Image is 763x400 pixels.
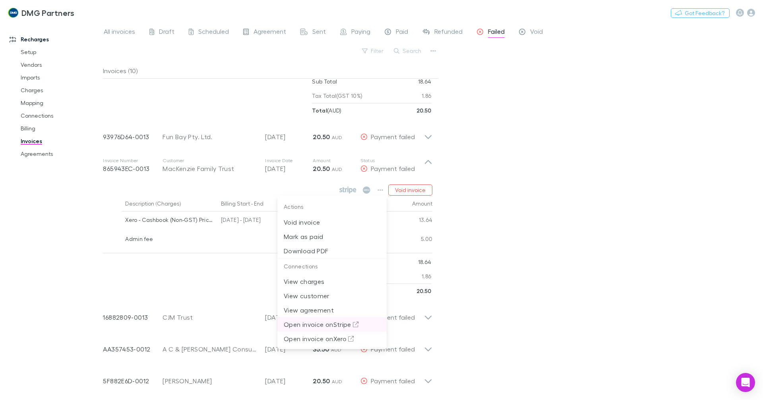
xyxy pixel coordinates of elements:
[284,320,380,329] p: Open invoice on Stripe
[277,332,387,346] li: Open invoice onXero
[284,277,380,286] p: View charges
[284,246,380,256] p: Download PDF
[277,317,387,332] li: Open invoice onStripe
[277,277,387,284] a: View charges
[277,258,387,275] p: Connections
[284,334,380,344] p: Open invoice on Xero
[277,244,387,258] li: Download PDF
[277,291,387,299] a: View customer
[277,215,387,229] li: Void invoice
[284,305,380,315] p: View agreement
[284,232,380,241] p: Mark as paid
[284,217,380,227] p: Void invoice
[277,320,387,327] a: Open invoice onStripe
[277,229,387,244] li: Mark as paid
[736,373,755,392] div: Open Intercom Messenger
[284,291,380,301] p: View customer
[277,303,387,317] li: View agreement
[277,305,387,313] a: View agreement
[277,334,387,342] a: Open invoice onXero
[277,274,387,289] li: View charges
[277,246,387,253] a: Download PDF
[277,199,387,215] p: Actions
[277,289,387,303] li: View customer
